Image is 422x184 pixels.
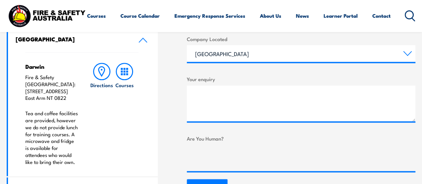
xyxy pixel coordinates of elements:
label: Are You Human? [187,135,415,142]
a: Courses [87,8,106,24]
a: News [296,8,309,24]
label: Company Located [187,35,415,43]
a: Contact [372,8,391,24]
a: Course Calendar [120,8,160,24]
a: Directions [90,63,113,166]
iframe: reCAPTCHA [187,145,288,171]
a: About Us [260,8,281,24]
a: [GEOGRAPHIC_DATA] [8,28,158,52]
p: Tea and coffee facilities are provided, however we do not provide lunch for training courses. A m... [25,110,78,165]
label: Your enquiry [187,75,415,83]
h6: Courses [115,81,134,88]
h6: Directions [90,81,113,88]
h4: [GEOGRAPHIC_DATA] [16,35,128,43]
a: Emergency Response Services [174,8,245,24]
h4: Darwin [25,63,78,70]
p: Fire & Safety [GEOGRAPHIC_DATA]: [STREET_ADDRESS] East Arm NT 0822 [25,74,78,102]
a: Courses [113,63,136,166]
a: Learner Portal [324,8,358,24]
